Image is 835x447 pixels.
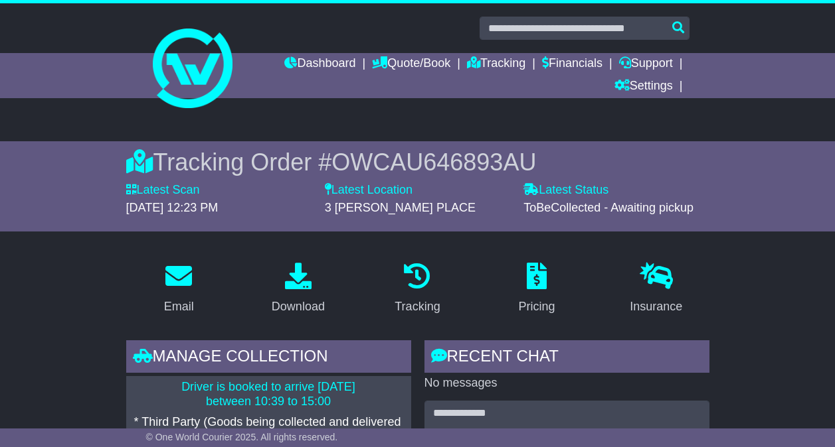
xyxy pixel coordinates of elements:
a: Financials [542,53,603,76]
div: Download [272,298,325,316]
div: Manage collection [126,340,411,376]
a: Download [263,258,333,320]
span: [DATE] 12:23 PM [126,201,219,214]
label: Latest Location [325,183,413,198]
div: Tracking Order # [126,148,709,176]
a: Tracking [386,258,448,320]
a: Tracking [467,53,525,76]
label: Latest Scan [126,183,200,198]
span: ToBeCollected - Awaiting pickup [523,201,694,214]
a: Settings [614,76,673,98]
span: 3 [PERSON_NAME] PLACE [325,201,476,214]
div: RECENT CHAT [424,340,709,376]
label: Latest Status [523,183,608,198]
a: Pricing [510,258,564,320]
p: No messages [424,376,709,391]
div: Tracking [395,298,440,316]
a: Dashboard [284,53,355,76]
a: Support [619,53,673,76]
div: Pricing [519,298,555,316]
p: Driver is booked to arrive [DATE] between 10:39 to 15:00 [134,380,403,409]
a: Insurance [621,258,691,320]
a: Email [155,258,203,320]
a: Quote/Book [372,53,450,76]
div: Email [164,298,194,316]
span: © One World Courier 2025. All rights reserved. [146,432,338,442]
span: OWCAU646893AU [331,149,536,176]
div: Insurance [630,298,682,316]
